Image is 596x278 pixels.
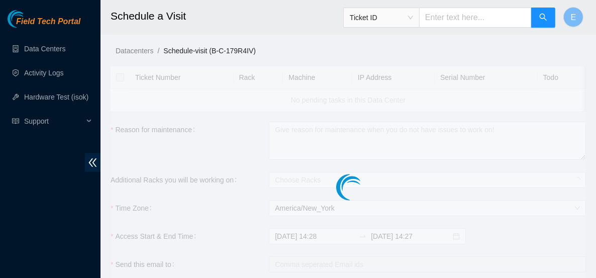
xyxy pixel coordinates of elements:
[163,47,256,55] a: Schedule-visit (B-C-179R4IV)
[539,13,547,23] span: search
[116,47,153,55] a: Datacenters
[85,153,101,172] span: double-left
[350,10,413,25] span: Ticket ID
[8,10,51,28] img: Akamai Technologies
[24,69,64,77] a: Activity Logs
[12,118,19,125] span: read
[8,18,80,31] a: Akamai TechnologiesField Tech Portal
[16,17,80,27] span: Field Tech Portal
[563,7,583,27] button: E
[24,45,65,53] a: Data Centers
[531,8,555,28] button: search
[24,93,88,101] a: Hardware Test (isok)
[419,8,532,28] input: Enter text here...
[571,11,576,24] span: E
[24,111,83,131] span: Support
[157,47,159,55] span: /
